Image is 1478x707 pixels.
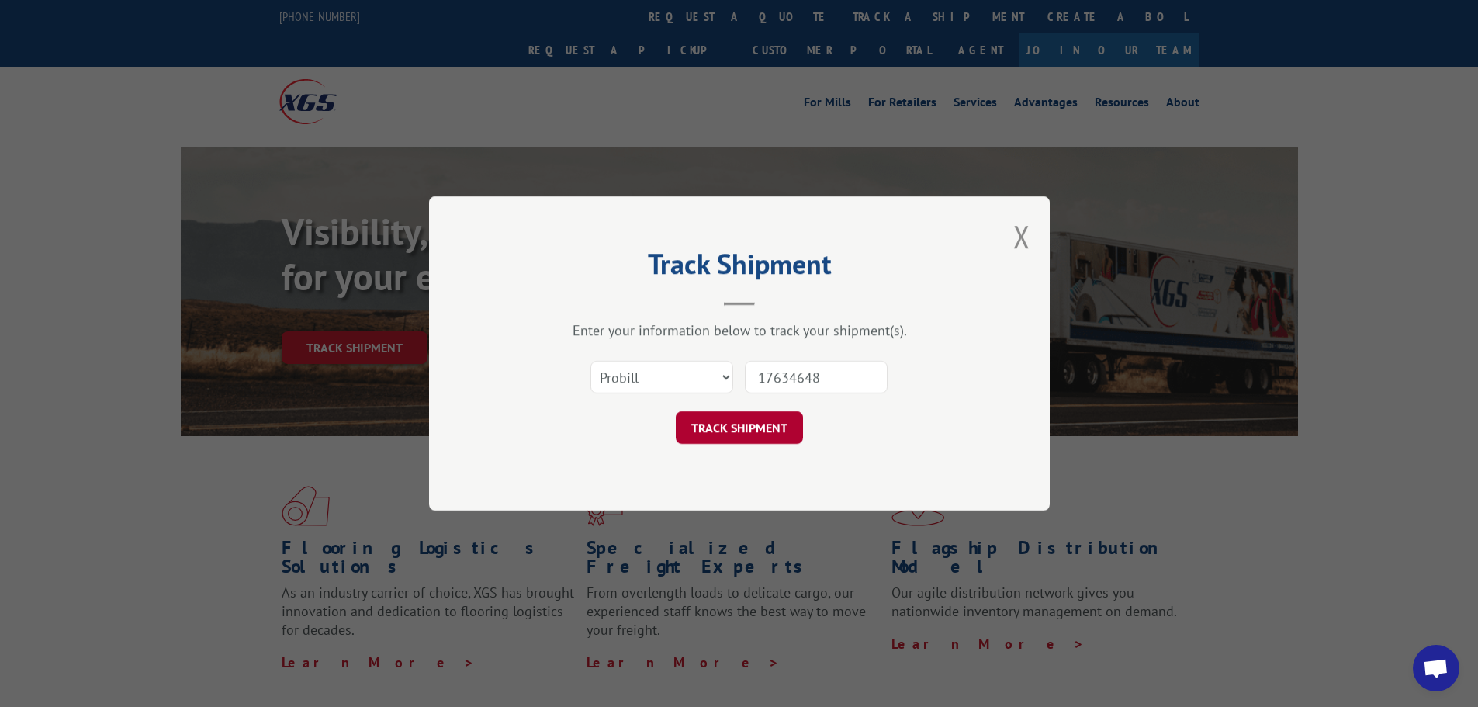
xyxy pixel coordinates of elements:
div: Enter your information below to track your shipment(s). [507,321,972,339]
input: Number(s) [745,361,888,393]
button: Close modal [1013,216,1030,257]
div: Open chat [1413,645,1459,691]
h2: Track Shipment [507,253,972,282]
button: TRACK SHIPMENT [676,411,803,444]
